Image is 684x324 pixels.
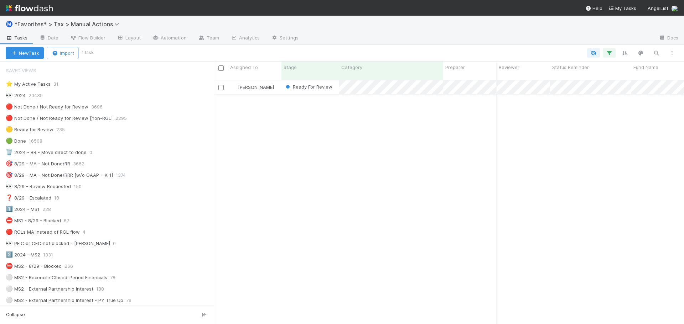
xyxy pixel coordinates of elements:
span: 79 [126,296,139,305]
img: logo-inverted-e16ddd16eac7371096b0.svg [6,2,53,14]
span: Flow Builder [70,34,105,41]
span: AngelList [648,5,668,11]
span: Saved Views [6,63,36,78]
a: Layout [111,33,146,44]
span: 🟢 [6,138,13,144]
span: 78 [110,273,123,282]
span: Ready For Review [284,84,332,90]
div: Help [585,5,602,12]
div: Done [6,137,26,145]
span: 👀 [6,92,13,98]
div: Not Done / Not Ready for Review [non-RGL] [6,114,113,123]
a: Docs [653,33,684,44]
img: avatar_37569647-1c78-4889-accf-88c08d42a236.png [671,5,678,12]
input: Toggle All Rows Selected [218,65,224,71]
span: 20439 [28,91,50,100]
div: 2024 - MS2 [6,250,40,259]
input: Toggle Row Selected [218,85,224,90]
div: 8/29 - MA - Not Done/RR [6,159,70,168]
a: Data [33,33,64,44]
span: 👀 [6,183,13,189]
span: 18 [54,193,66,202]
button: NewTask [6,47,44,59]
span: 31 [53,80,66,89]
span: Collapse [6,312,25,318]
span: Stage [284,64,297,71]
span: 1374 [116,171,133,180]
div: [PERSON_NAME] [231,84,274,91]
span: ⭐ [6,81,13,87]
span: *Favorites* > Tax > Manual Actions [14,21,123,28]
span: Tasks [6,34,28,41]
span: ⚪ [6,297,13,303]
span: 4 [83,228,93,237]
small: 1 task [82,49,94,56]
div: 8/29 - MA - Not Done/RRR [w/o GAAP + K-1] [6,171,113,180]
div: Not Done / Not Ready for Review [6,102,88,111]
a: My Tasks [608,5,636,12]
span: Reviewer [499,64,519,71]
div: MS2 - External Partnership Interest - PY True Up [6,296,123,305]
div: PFIC or CFC not blocked - [PERSON_NAME] [6,239,110,248]
span: 228 [42,205,58,214]
div: MS2 - Reconcile Closed-Period Financials [6,273,107,282]
span: 🔴 [6,229,13,235]
span: 1331 [43,250,60,259]
span: ⛔ [6,217,13,223]
span: 2️⃣ [6,251,13,257]
span: 2295 [115,114,134,123]
span: 188 [96,285,111,293]
div: MS2 - External Partnership Interest [6,285,93,293]
div: 8/29 - Review Requested [6,182,71,191]
div: MS1 - 8/29 - Blocked [6,216,61,225]
span: 1️⃣ [6,206,13,212]
span: 0 [113,239,123,248]
span: Fund Name [633,64,658,71]
span: Assigned To [230,64,258,71]
div: Ready For Review [284,83,332,90]
span: ⚪ [6,286,13,292]
span: 67 [64,216,76,225]
div: MS2 - 8/29 - Blocked [6,262,62,271]
span: 🟡 [6,126,13,132]
img: avatar_37569647-1c78-4889-accf-88c08d42a236.png [231,84,237,90]
span: Status Reminder [552,64,589,71]
a: Analytics [225,33,265,44]
span: Category [341,64,362,71]
div: 2024 - BR - Move direct to done [6,148,87,157]
a: Automation [146,33,192,44]
div: My Active Tasks [6,80,51,89]
span: 👀 [6,240,13,246]
button: Import [47,47,79,59]
a: Team [192,33,225,44]
a: Flow Builder [64,33,111,44]
span: 🗑️ [6,149,13,155]
span: 150 [74,182,89,191]
div: Ready for Review [6,125,53,134]
div: 2024 [6,91,26,100]
span: 16508 [29,137,50,145]
span: 3662 [73,159,92,168]
span: ⚪ [6,274,13,280]
span: 3696 [91,102,110,111]
span: 0 [89,148,99,157]
span: 🎯 [6,160,13,166]
span: Ⓜ️ [6,21,13,27]
span: [PERSON_NAME] [238,84,274,90]
span: Preparer [445,64,465,71]
div: 8/29 - Escalated [6,193,51,202]
span: ❓ [6,195,13,201]
a: Settings [265,33,304,44]
span: 🎯 [6,172,13,178]
div: RGLs MA instead of RGL flow [6,228,80,237]
span: ⛔ [6,263,13,269]
span: 266 [64,262,80,271]
span: My Tasks [608,5,636,11]
div: 2024 - MS1 [6,205,40,214]
span: 235 [56,125,72,134]
span: 🔴 [6,115,13,121]
span: 🔴 [6,103,13,110]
